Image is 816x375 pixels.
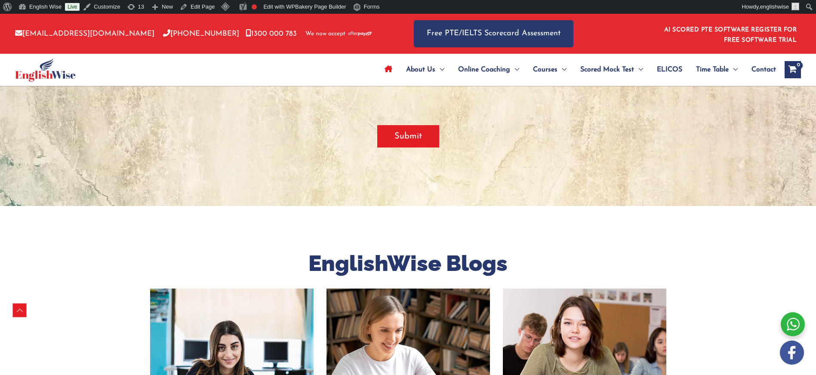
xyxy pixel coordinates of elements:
[378,55,776,85] nav: Site Navigation: Main Menu
[15,58,76,82] img: cropped-ew-logo
[573,55,650,85] a: Scored Mock TestMenu Toggle
[150,249,666,277] h3: EnglishWise Blogs
[791,3,799,10] img: ashok kumar
[377,125,439,148] input: Submit
[785,61,801,78] a: View Shopping Cart, empty
[414,20,573,47] a: Free PTE/IELTS Scorecard Assessment
[780,341,804,365] img: white-facebook.png
[65,3,80,11] a: Live
[580,55,634,85] span: Scored Mock Test
[657,55,682,85] span: ELICOS
[435,55,444,85] span: Menu Toggle
[760,3,789,10] span: englishwise
[399,55,451,85] a: About UsMenu Toggle
[745,55,776,85] a: Contact
[696,55,729,85] span: Time Table
[150,76,281,110] iframe: reCAPTCHA
[348,31,372,36] img: Afterpay-Logo
[689,55,745,85] a: Time TableMenu Toggle
[650,55,689,85] a: ELICOS
[751,55,776,85] span: Contact
[246,30,297,37] a: 1300 000 783
[510,55,519,85] span: Menu Toggle
[634,55,643,85] span: Menu Toggle
[252,4,257,9] div: Focus keyphrase not set
[729,55,738,85] span: Menu Toggle
[406,55,435,85] span: About Us
[451,55,526,85] a: Online CoachingMenu Toggle
[664,27,797,43] a: AI SCORED PTE SOFTWARE REGISTER FOR FREE SOFTWARE TRIAL
[305,30,345,38] span: We now accept
[533,55,557,85] span: Courses
[557,55,567,85] span: Menu Toggle
[163,30,239,37] a: [PHONE_NUMBER]
[15,30,154,37] a: [EMAIL_ADDRESS][DOMAIN_NAME]
[458,55,510,85] span: Online Coaching
[526,55,573,85] a: CoursesMenu Toggle
[659,20,801,48] aside: Header Widget 1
